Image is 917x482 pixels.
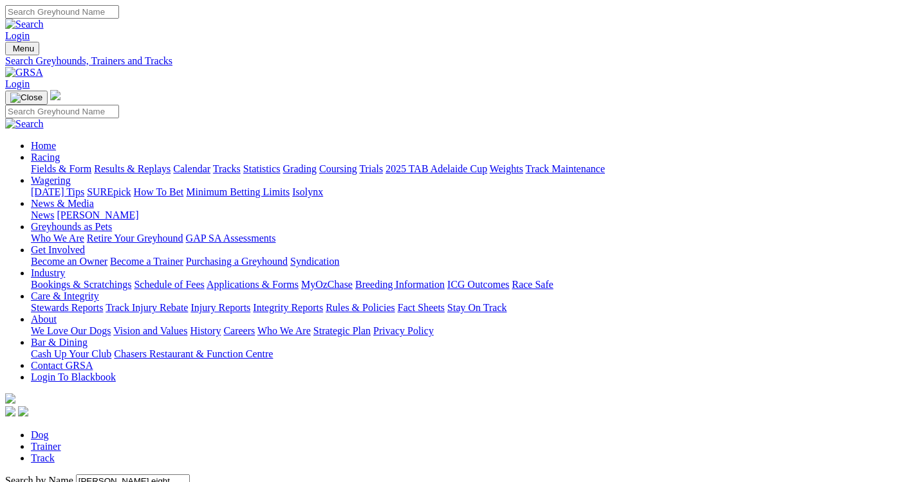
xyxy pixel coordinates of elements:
[94,163,171,174] a: Results & Replays
[31,279,131,290] a: Bookings & Scratchings
[5,42,39,55] button: Toggle navigation
[31,163,912,175] div: Racing
[31,314,57,325] a: About
[31,348,111,359] a: Cash Up Your Club
[5,393,15,404] img: logo-grsa-white.png
[398,302,445,313] a: Fact Sheets
[31,256,912,267] div: Get Involved
[113,325,187,336] a: Vision and Values
[31,186,912,198] div: Wagering
[110,256,183,267] a: Become a Trainer
[31,325,912,337] div: About
[319,163,357,174] a: Coursing
[18,406,28,416] img: twitter.svg
[31,325,111,336] a: We Love Our Dogs
[31,244,85,255] a: Get Involved
[213,163,241,174] a: Tracks
[87,233,183,244] a: Retire Your Greyhound
[373,325,434,336] a: Privacy Policy
[290,256,339,267] a: Syndication
[31,302,912,314] div: Care & Integrity
[31,337,88,348] a: Bar & Dining
[292,186,323,197] a: Isolynx
[5,78,30,89] a: Login
[5,19,44,30] img: Search
[106,302,188,313] a: Track Injury Rebate
[87,186,131,197] a: SUREpick
[5,55,912,67] a: Search Greyhounds, Trainers and Tracks
[31,302,103,313] a: Stewards Reports
[134,279,204,290] a: Schedule of Fees
[31,360,93,371] a: Contact GRSA
[5,30,30,41] a: Login
[283,163,317,174] a: Grading
[243,163,281,174] a: Statistics
[5,118,44,130] img: Search
[31,441,61,452] a: Trainer
[31,279,912,290] div: Industry
[31,233,912,244] div: Greyhounds as Pets
[186,186,290,197] a: Minimum Betting Limits
[114,348,273,359] a: Chasers Restaurant & Function Centre
[31,210,54,220] a: News
[5,67,43,78] img: GRSA
[31,152,60,163] a: Racing
[355,279,445,290] a: Breeding Information
[57,210,138,220] a: [PERSON_NAME]
[31,163,91,174] a: Fields & Form
[359,163,383,174] a: Trials
[31,198,94,209] a: News & Media
[173,163,210,174] a: Calendar
[257,325,311,336] a: Who We Are
[13,44,34,53] span: Menu
[31,371,116,382] a: Login To Blackbook
[31,429,49,440] a: Dog
[253,302,323,313] a: Integrity Reports
[5,406,15,416] img: facebook.svg
[31,186,84,197] a: [DATE] Tips
[207,279,299,290] a: Applications & Forms
[223,325,255,336] a: Careers
[31,290,99,301] a: Care & Integrity
[186,233,276,244] a: GAP SA Assessments
[50,90,60,100] img: logo-grsa-white.png
[186,256,288,267] a: Purchasing a Greyhound
[190,325,221,336] a: History
[31,140,56,151] a: Home
[31,256,107,267] a: Become an Owner
[5,105,119,118] input: Search
[31,175,71,186] a: Wagering
[31,221,112,232] a: Greyhounds as Pets
[31,267,65,278] a: Industry
[490,163,523,174] a: Weights
[447,279,509,290] a: ICG Outcomes
[31,233,84,244] a: Who We Are
[5,91,48,105] button: Toggle navigation
[5,5,119,19] input: Search
[385,163,487,174] a: 2025 TAB Adelaide Cup
[31,452,55,463] a: Track
[447,302,506,313] a: Stay On Track
[326,302,395,313] a: Rules & Policies
[313,325,371,336] a: Strategic Plan
[10,93,42,103] img: Close
[31,348,912,360] div: Bar & Dining
[190,302,250,313] a: Injury Reports
[301,279,353,290] a: MyOzChase
[31,210,912,221] div: News & Media
[134,186,184,197] a: How To Bet
[526,163,605,174] a: Track Maintenance
[512,279,553,290] a: Race Safe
